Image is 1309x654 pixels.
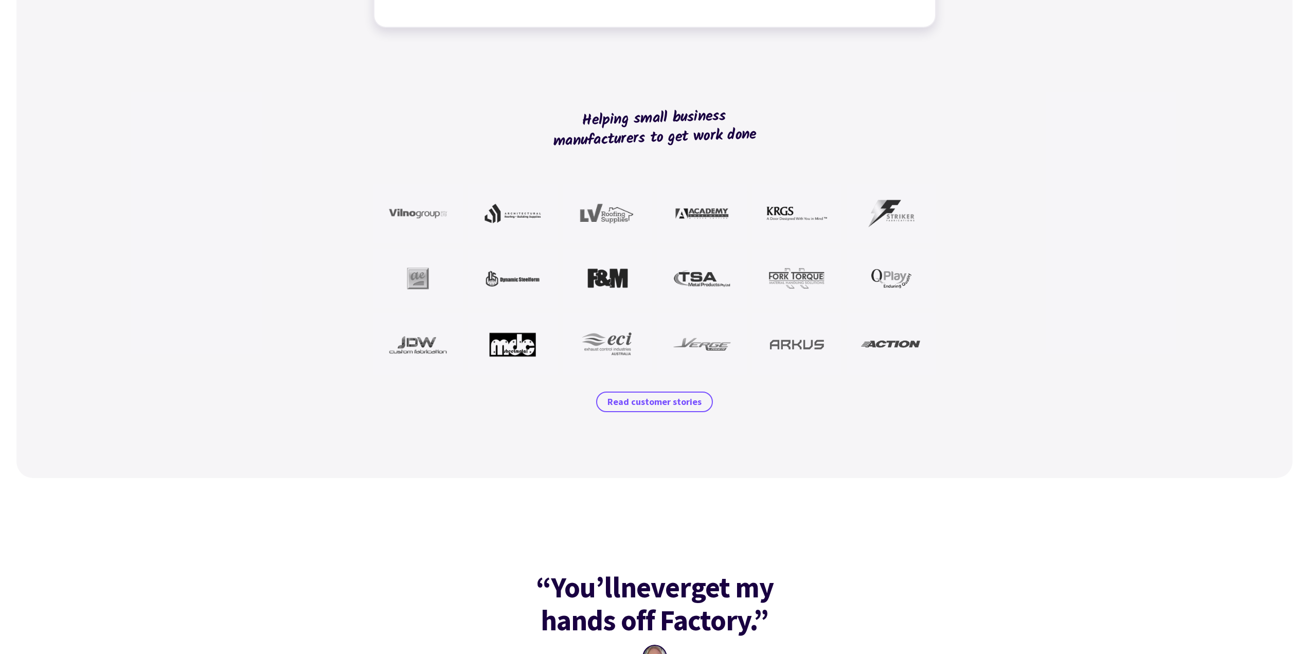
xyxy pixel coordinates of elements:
[607,396,702,408] span: Read customer stories
[620,571,691,604] mark: never
[540,69,770,188] h2: Helping small business manufacturers to get work done
[1258,605,1309,654] iframe: Chat Widget
[505,571,805,637] h3: “You’ll get my hands off Factory.”
[596,392,713,412] a: Read customer stories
